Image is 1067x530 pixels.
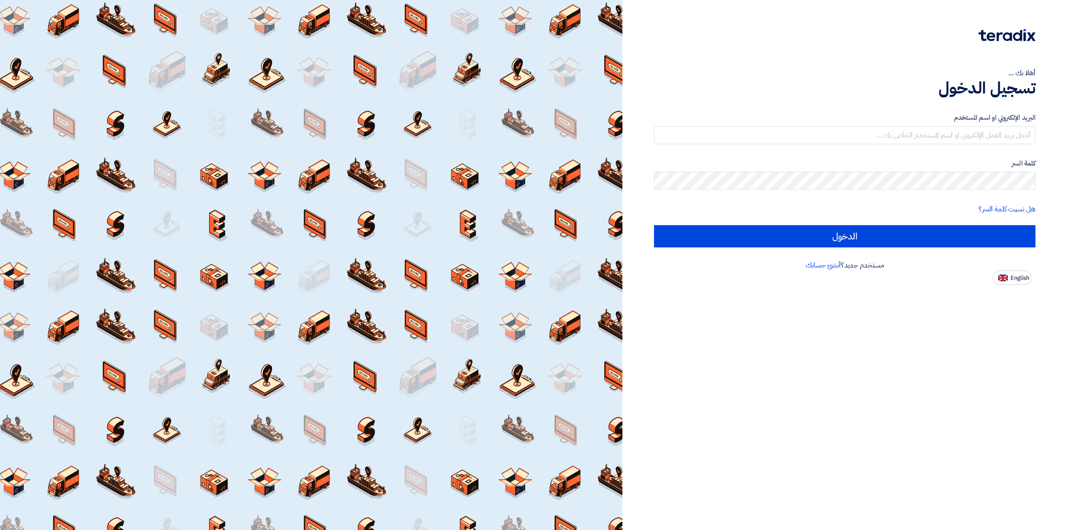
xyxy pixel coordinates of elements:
label: كلمة السر [654,158,1035,169]
a: أنشئ حسابك [806,260,841,271]
button: English [993,271,1032,285]
img: Teradix logo [979,29,1035,41]
label: البريد الإلكتروني او اسم المستخدم [654,113,1035,123]
h1: تسجيل الدخول [654,78,1035,98]
div: مستخدم جديد؟ [654,260,1035,271]
span: English [1011,275,1029,281]
a: هل نسيت كلمة السر؟ [979,204,1035,214]
input: أدخل بريد العمل الإلكتروني او اسم المستخدم الخاص بك ... [654,126,1035,144]
input: الدخول [654,225,1035,247]
img: en-US.png [998,275,1008,281]
div: أهلا بك ... [654,68,1035,78]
